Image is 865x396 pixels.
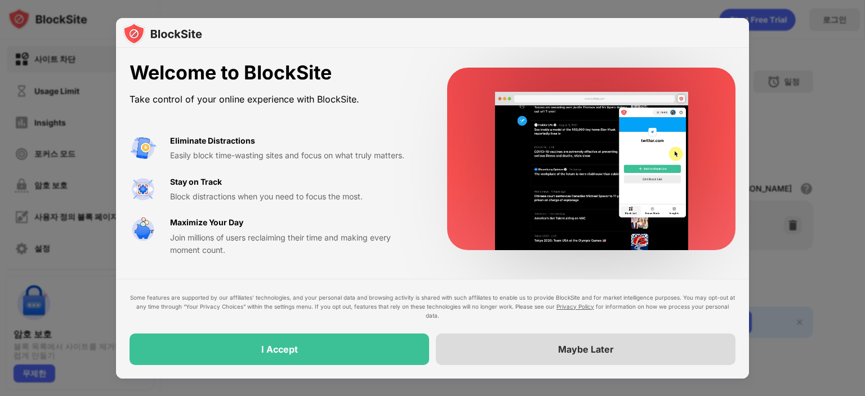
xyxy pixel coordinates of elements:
[130,91,420,108] div: Take control of your online experience with BlockSite.
[123,23,202,45] img: logo-blocksite.svg
[556,303,594,310] a: Privacy Policy
[130,176,157,203] img: value-focus.svg
[170,149,420,162] div: Easily block time-wasting sites and focus on what truly matters.
[170,190,420,203] div: Block distractions when you need to focus the most.
[170,216,243,229] div: Maximize Your Day
[130,293,735,320] div: Some features are supported by our affiliates’ technologies, and your personal data and browsing ...
[130,135,157,162] img: value-avoid-distractions.svg
[261,344,298,355] div: I Accept
[170,135,255,147] div: Eliminate Distractions
[130,61,420,84] div: Welcome to BlockSite
[170,176,222,188] div: Stay on Track
[558,344,614,355] div: Maybe Later
[130,216,157,243] img: value-safe-time.svg
[170,232,420,257] div: Join millions of users reclaiming their time and making every moment count.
